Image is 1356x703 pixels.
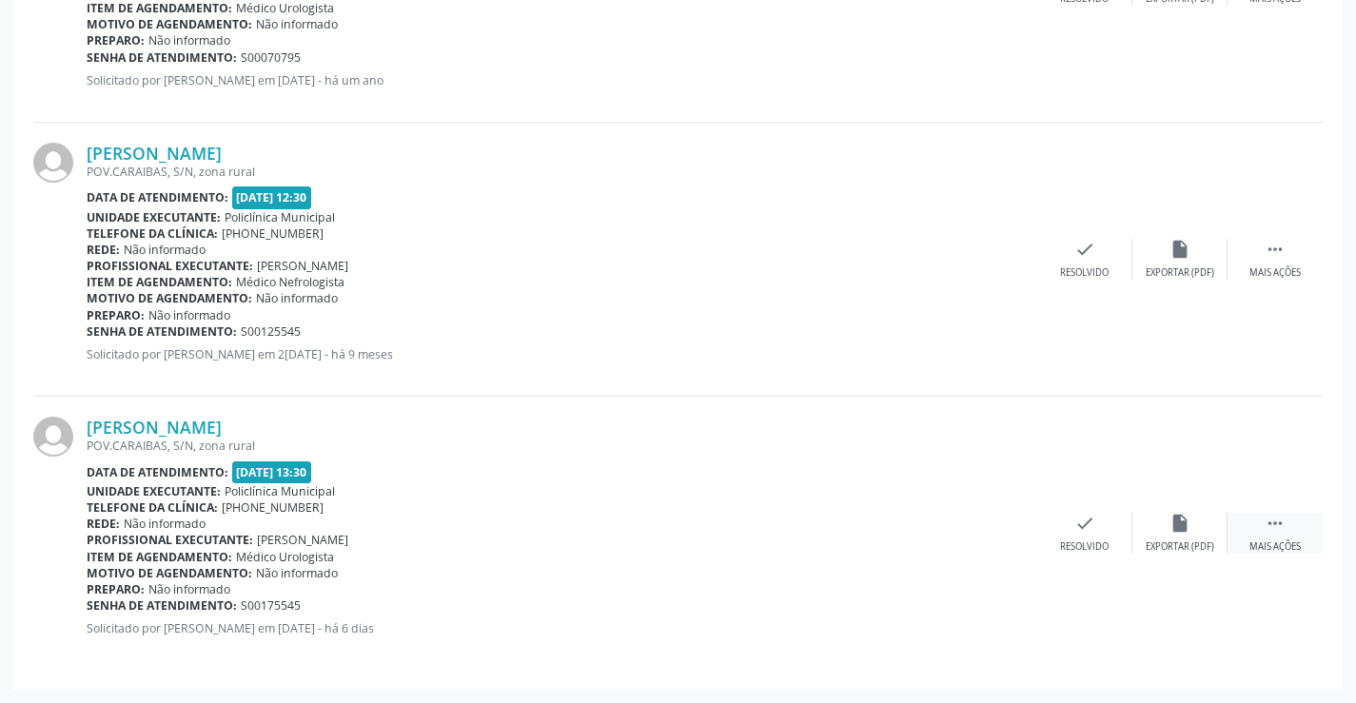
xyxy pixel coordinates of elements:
[87,549,232,565] b: Item de agendamento:
[236,549,334,565] span: Médico Urologista
[241,49,301,66] span: S00070795
[256,565,338,581] span: Não informado
[1146,266,1214,280] div: Exportar (PDF)
[87,581,145,597] b: Preparo:
[33,143,73,183] img: img
[1074,239,1095,260] i: check
[124,516,206,532] span: Não informado
[87,516,120,532] b: Rede:
[148,307,230,323] span: Não informado
[33,417,73,457] img: img
[236,274,344,290] span: Médico Nefrologista
[1146,540,1214,554] div: Exportar (PDF)
[222,225,324,242] span: [PHONE_NUMBER]
[225,483,335,499] span: Policlínica Municipal
[87,143,222,164] a: [PERSON_NAME]
[87,242,120,258] b: Rede:
[148,581,230,597] span: Não informado
[87,565,252,581] b: Motivo de agendamento:
[1249,266,1301,280] div: Mais ações
[87,225,218,242] b: Telefone da clínica:
[87,307,145,323] b: Preparo:
[148,32,230,49] span: Não informado
[1265,513,1286,534] i: 
[87,346,1037,362] p: Solicitado por [PERSON_NAME] em 2[DATE] - há 9 meses
[87,323,237,340] b: Senha de atendimento:
[87,72,1037,88] p: Solicitado por [PERSON_NAME] em [DATE] - há um ano
[87,532,253,548] b: Profissional executante:
[87,274,232,290] b: Item de agendamento:
[87,49,237,66] b: Senha de atendimento:
[232,186,312,208] span: [DATE] 12:30
[1169,239,1190,260] i: insert_drive_file
[241,323,301,340] span: S00125545
[87,16,252,32] b: Motivo de agendamento:
[87,483,221,499] b: Unidade executante:
[124,242,206,258] span: Não informado
[256,290,338,306] span: Não informado
[1060,266,1109,280] div: Resolvido
[241,597,301,614] span: S00175545
[1060,540,1109,554] div: Resolvido
[256,16,338,32] span: Não informado
[1265,239,1286,260] i: 
[222,499,324,516] span: [PHONE_NUMBER]
[1169,513,1190,534] i: insert_drive_file
[87,499,218,516] b: Telefone da clínica:
[87,258,253,274] b: Profissional executante:
[87,597,237,614] b: Senha de atendimento:
[87,620,1037,636] p: Solicitado por [PERSON_NAME] em [DATE] - há 6 dias
[232,461,312,483] span: [DATE] 13:30
[87,32,145,49] b: Preparo:
[87,164,1037,180] div: POV.CARAIBAS, S/N, zona rural
[1074,513,1095,534] i: check
[257,258,348,274] span: [PERSON_NAME]
[87,189,228,205] b: Data de atendimento:
[257,532,348,548] span: [PERSON_NAME]
[87,417,222,438] a: [PERSON_NAME]
[87,464,228,480] b: Data de atendimento:
[225,209,335,225] span: Policlínica Municipal
[1249,540,1301,554] div: Mais ações
[87,290,252,306] b: Motivo de agendamento:
[87,209,221,225] b: Unidade executante:
[87,438,1037,454] div: POV.CARAIBAS, S/N, zona rural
